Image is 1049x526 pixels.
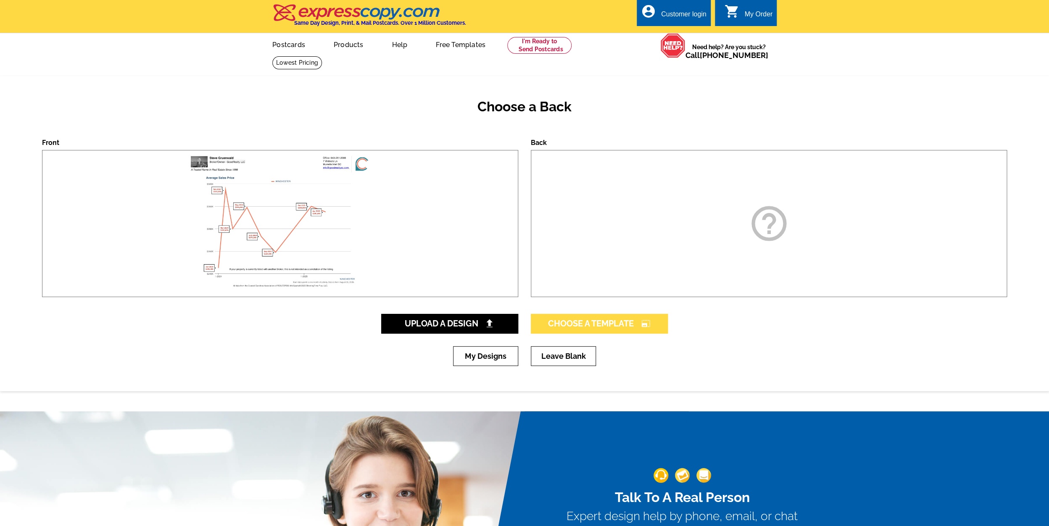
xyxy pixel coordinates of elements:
[548,318,651,329] span: Choose A Template
[700,51,768,60] a: [PHONE_NUMBER]
[641,9,706,20] a: account_circle Customer login
[567,489,798,505] h2: Talk To A Real Person
[724,9,772,20] a: shopping_cart My Order
[381,314,518,334] a: Upload A Design
[696,468,711,483] img: support-img-3_1.png
[660,33,685,58] img: help
[42,99,1007,115] h2: Choose a Back
[685,43,772,60] span: Need help? Are you stuck?
[661,11,706,22] div: Customer login
[422,34,499,54] a: Free Templates
[685,51,768,60] span: Call
[531,346,596,366] a: Leave Blank
[881,331,1049,526] iframe: LiveChat chat widget
[531,314,668,334] a: Choose A Templatephoto_size_select_large
[405,318,495,329] span: Upload A Design
[320,34,377,54] a: Products
[675,468,690,483] img: support-img-2.png
[259,34,319,54] a: Postcards
[744,11,772,22] div: My Order
[654,468,668,483] img: support-img-1.png
[724,4,739,19] i: shopping_cart
[748,203,790,245] i: help_outline
[641,319,651,328] i: photo_size_select_large
[641,4,656,19] i: account_circle
[567,509,798,523] h3: Expert design help by phone, email, or chat
[378,34,421,54] a: Help
[272,10,466,26] a: Same Day Design, Print, & Mail Postcards. Over 1 Million Customers.
[183,150,377,297] img: large-thumb.jpg
[531,139,547,147] label: Back
[294,20,466,26] h4: Same Day Design, Print, & Mail Postcards. Over 1 Million Customers.
[42,139,59,147] label: Front
[453,346,518,366] a: My Designs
